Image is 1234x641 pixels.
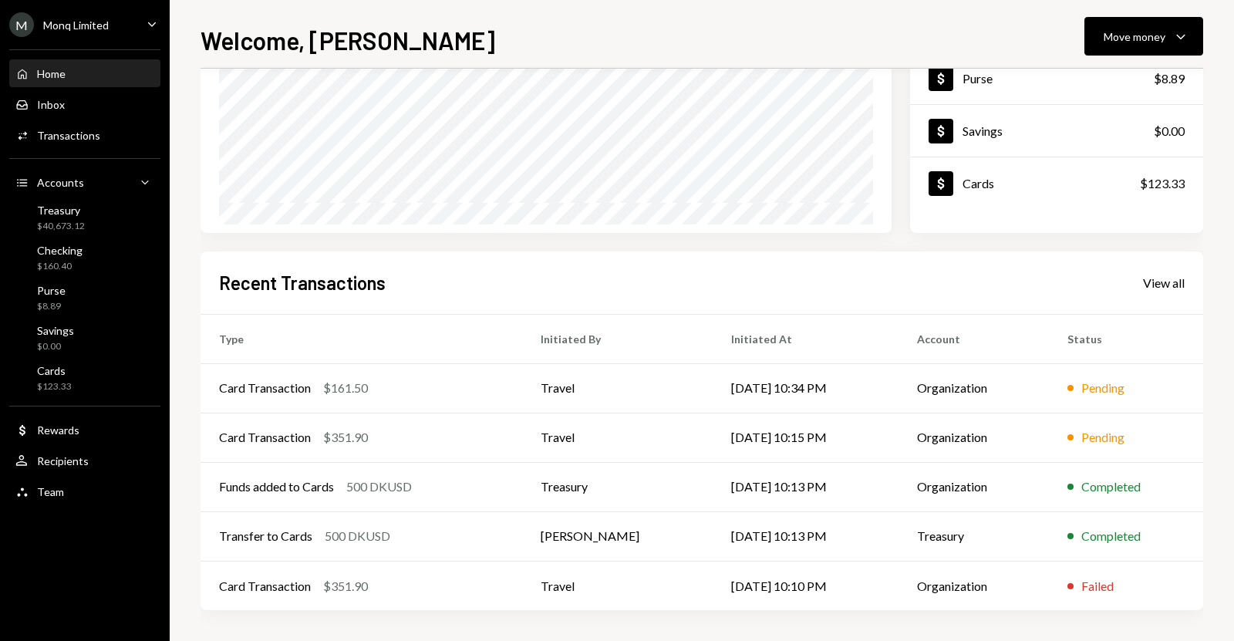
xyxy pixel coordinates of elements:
div: $8.89 [1154,69,1185,88]
div: Team [37,485,64,498]
td: Organization [899,363,1049,413]
td: Travel [522,413,713,462]
a: Recipients [9,447,160,474]
div: Rewards [37,423,79,437]
td: [DATE] 10:13 PM [713,462,899,511]
td: Treasury [522,462,713,511]
a: View all [1143,274,1185,291]
th: Status [1049,314,1203,363]
div: Savings [963,123,1003,138]
div: Inbox [37,98,65,111]
div: Completed [1081,527,1141,545]
div: $160.40 [37,260,83,273]
div: Transfer to Cards [219,527,312,545]
div: $351.90 [323,577,368,595]
button: Move money [1084,17,1203,56]
a: Treasury$40,673.12 [9,199,160,236]
div: Completed [1081,477,1141,496]
div: $8.89 [37,300,66,313]
div: Pending [1081,379,1124,397]
th: Type [201,314,522,363]
a: Rewards [9,416,160,444]
div: $0.00 [1154,122,1185,140]
div: Funds added to Cards [219,477,334,496]
div: $40,673.12 [37,220,85,233]
th: Account [899,314,1049,363]
div: $123.33 [37,380,72,393]
a: Savings$0.00 [910,105,1203,157]
td: Travel [522,363,713,413]
div: 500 DKUSD [346,477,412,496]
h2: Recent Transactions [219,270,386,295]
th: Initiated At [713,314,899,363]
div: Monq Limited [43,19,109,32]
td: Organization [899,413,1049,462]
td: [PERSON_NAME] [522,511,713,561]
a: Cards$123.33 [910,157,1203,209]
a: Accounts [9,168,160,196]
div: Recipients [37,454,89,467]
a: Transactions [9,121,160,149]
a: Cards$123.33 [9,359,160,396]
h1: Welcome, [PERSON_NAME] [201,25,495,56]
div: Cards [963,176,994,191]
a: Inbox [9,90,160,118]
div: Card Transaction [219,577,311,595]
div: $0.00 [37,340,74,353]
div: Card Transaction [219,379,311,397]
td: Organization [899,561,1049,610]
td: [DATE] 10:10 PM [713,561,899,610]
a: Checking$160.40 [9,239,160,276]
a: Team [9,477,160,505]
th: Initiated By [522,314,713,363]
td: Organization [899,462,1049,511]
div: 500 DKUSD [325,527,390,545]
div: Savings [37,324,74,337]
a: Savings$0.00 [9,319,160,356]
div: View all [1143,275,1185,291]
div: Move money [1104,29,1165,45]
a: Purse$8.89 [910,52,1203,104]
div: $351.90 [323,428,368,447]
div: Purse [37,284,66,297]
a: Purse$8.89 [9,279,160,316]
td: Treasury [899,511,1049,561]
div: Transactions [37,129,100,142]
div: $123.33 [1140,174,1185,193]
div: M [9,12,34,37]
td: Travel [522,561,713,610]
div: Pending [1081,428,1124,447]
div: Card Transaction [219,428,311,447]
td: [DATE] 10:15 PM [713,413,899,462]
div: Cards [37,364,72,377]
td: [DATE] 10:13 PM [713,511,899,561]
div: Checking [37,244,83,257]
a: Home [9,59,160,87]
div: Accounts [37,176,84,189]
td: [DATE] 10:34 PM [713,363,899,413]
div: Treasury [37,204,85,217]
div: Home [37,67,66,80]
div: $161.50 [323,379,368,397]
div: Purse [963,71,993,86]
div: Failed [1081,577,1114,595]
